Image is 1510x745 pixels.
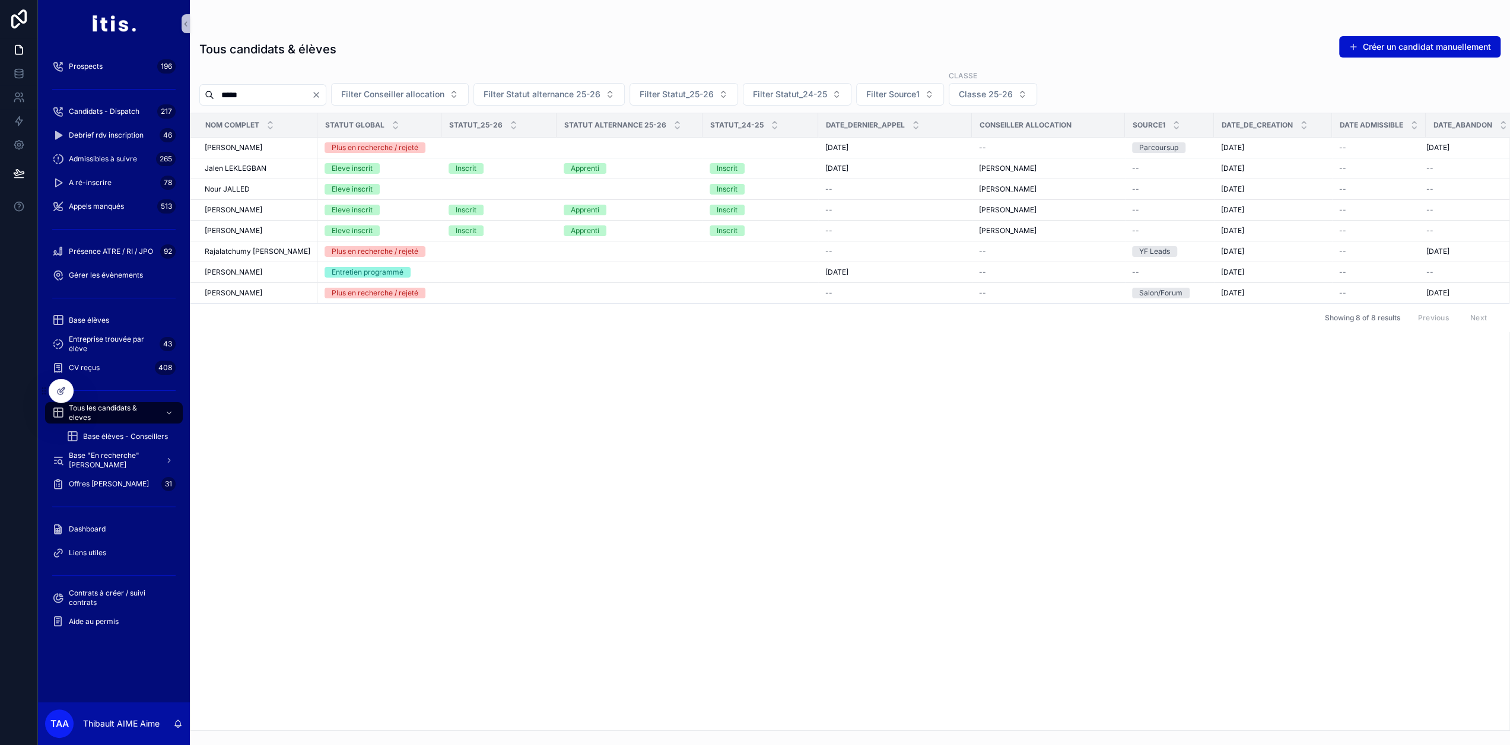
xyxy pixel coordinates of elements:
[825,268,848,277] span: [DATE]
[1339,288,1346,298] span: --
[1132,226,1139,235] span: --
[979,268,1118,277] a: --
[979,184,1037,194] span: [PERSON_NAME]
[1339,164,1346,173] span: --
[38,47,190,648] div: scrollable content
[45,587,183,609] a: Contrats à créer / suivi contrats
[979,184,1118,194] a: [PERSON_NAME]
[1139,142,1178,153] div: Parcoursup
[1221,143,1244,152] span: [DATE]
[1221,143,1325,152] a: [DATE]
[1221,288,1325,298] a: [DATE]
[332,184,373,195] div: Eleve inscrit
[449,225,549,236] a: Inscrit
[1339,205,1346,215] span: --
[710,184,811,195] a: Inscrit
[325,184,434,195] a: Eleve inscrit
[1339,226,1346,235] span: --
[1132,205,1207,215] a: --
[825,143,965,152] a: [DATE]
[1426,226,1433,235] span: --
[979,247,986,256] span: --
[69,62,103,71] span: Prospects
[341,88,444,100] span: Filter Conseiller allocation
[205,288,310,298] a: [PERSON_NAME]
[205,247,310,256] span: Rajalatchumy [PERSON_NAME]
[1339,288,1419,298] a: --
[979,226,1037,235] span: [PERSON_NAME]
[710,225,811,236] a: Inscrit
[1221,247,1325,256] a: [DATE]
[1324,313,1400,323] span: Showing 8 of 8 results
[484,88,600,100] span: Filter Statut alternance 25-26
[45,450,183,471] a: Base "En recherche" [PERSON_NAME]
[325,142,434,153] a: Plus en recherche / rejeté
[69,479,149,489] span: Offres [PERSON_NAME]
[205,226,262,235] span: [PERSON_NAME]
[979,164,1118,173] a: [PERSON_NAME]
[160,128,176,142] div: 46
[1132,205,1139,215] span: --
[205,268,310,277] a: [PERSON_NAME]
[1339,184,1346,194] span: --
[959,88,1013,100] span: Classe 25-26
[856,83,944,106] button: Select Button
[564,120,666,130] span: Statut alternance 25-26
[69,451,155,470] span: Base "En recherche" [PERSON_NAME]
[825,226,965,235] a: --
[1139,288,1182,298] div: Salon/Forum
[1433,120,1492,130] span: Date_Abandon
[571,225,599,236] div: Apprenti
[332,246,418,257] div: Plus en recherche / rejeté
[1426,268,1433,277] span: --
[45,518,183,540] a: Dashboard
[1221,226,1244,235] span: [DATE]
[456,205,476,215] div: Inscrit
[1339,184,1419,194] a: --
[83,718,160,730] p: Thibault AIME Aime
[1426,288,1449,298] span: [DATE]
[325,205,434,215] a: Eleve inscrit
[717,163,737,174] div: Inscrit
[1221,184,1325,194] a: [DATE]
[1339,226,1419,235] a: --
[630,83,738,106] button: Select Button
[1426,164,1433,173] span: --
[710,120,764,130] span: Statut_24-25
[59,426,183,447] a: Base élèves - Conseillers
[205,164,310,173] a: Jalen LEKLEGBAN
[979,247,1118,256] a: --
[825,288,965,298] a: --
[45,333,183,355] a: Entreprise trouvée par élève43
[980,120,1072,130] span: Conseiller allocation
[205,143,262,152] span: [PERSON_NAME]
[325,120,384,130] span: Statut global
[45,402,183,424] a: Tous les candidats & eleves
[45,56,183,77] a: Prospects196
[825,226,832,235] span: --
[325,246,434,257] a: Plus en recherche / rejeté
[473,83,625,106] button: Select Button
[1426,268,1501,277] a: --
[45,125,183,146] a: Debrief rdv inscription46
[456,225,476,236] div: Inscrit
[456,163,476,174] div: Inscrit
[332,142,418,153] div: Plus en recherche / rejeté
[69,588,171,607] span: Contrats à créer / suivi contrats
[69,316,109,325] span: Base élèves
[753,88,827,100] span: Filter Statut_24-25
[1426,143,1501,152] a: [DATE]
[325,267,434,278] a: Entretien programmé
[325,288,434,298] a: Plus en recherche / rejeté
[160,176,176,190] div: 78
[157,199,176,214] div: 513
[1133,120,1165,130] span: Source1
[1221,288,1244,298] span: [DATE]
[311,90,326,100] button: Clear
[69,335,155,354] span: Entreprise trouvée par élève
[1426,184,1433,194] span: --
[45,172,183,193] a: A ré-inscrire78
[50,717,69,731] span: TAA
[1221,247,1244,256] span: [DATE]
[69,548,106,558] span: Liens utiles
